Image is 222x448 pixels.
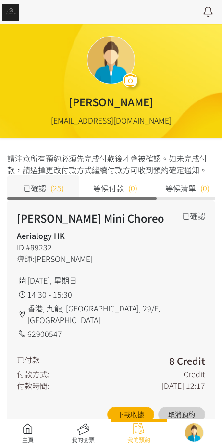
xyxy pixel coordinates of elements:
span: 等候付款 [93,182,124,194]
span: (0) [128,182,137,194]
div: [DATE], 星期日 [17,274,205,286]
div: [DATE] 12:17 [161,380,205,391]
span: 香港, 九龍, [GEOGRAPHIC_DATA], 29/F, [GEOGRAPHIC_DATA] [27,302,205,325]
div: Credit [184,368,205,380]
div: 已確認 [182,210,205,222]
span: (0) [200,182,210,194]
div: 14:30 - 15:30 [17,288,205,300]
span: 等候清單 [165,182,196,194]
div: [EMAIL_ADDRESS][DOMAIN_NAME] [51,114,172,126]
div: [PERSON_NAME] [69,94,153,110]
button: 取消預約 [158,407,205,423]
h2: [PERSON_NAME] Mini Choreo [17,210,168,226]
div: 已付款 [17,354,40,368]
div: ID:#89232 [17,241,168,253]
div: 付款方式: [17,368,49,380]
div: 導師:[PERSON_NAME] [17,253,168,264]
div: 付款時間: [17,380,49,391]
h4: Aerialogy HK [17,230,168,241]
span: 已確認 [23,182,46,194]
span: (25) [50,182,64,194]
a: 下載收據 [107,407,154,423]
h3: 8 Credit [169,354,205,368]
